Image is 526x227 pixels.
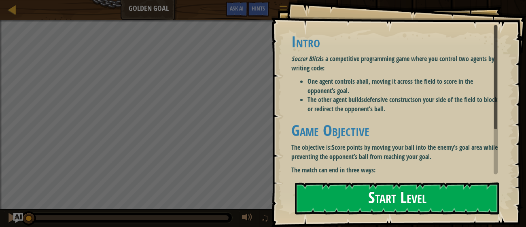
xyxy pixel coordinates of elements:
button: ♫ [259,210,273,227]
span: Hints [252,4,265,12]
em: Soccer Blitz [291,54,320,63]
span: ♫ [261,212,269,224]
li: One agent controls a , moving it across the field to score in the opponent’s goal. [308,77,498,95]
button: Start Level [295,182,499,214]
span: Ask AI [230,4,244,12]
li: The other agent builds on your side of the field to block or redirect the opponent’s ball. [308,95,498,114]
p: is a competitive programming game where you control two agents by writing code: [291,54,498,73]
button: Ask AI [226,2,248,17]
p: The match can end in three ways: [291,165,498,175]
strong: Score points by moving your ball into the enemy’s goal area while preventing the opponent’s ball ... [291,143,498,161]
button: Adjust volume [239,210,255,227]
h1: Intro [291,33,498,50]
p: The objective is: [291,143,498,161]
button: Ctrl + P: Pause [4,210,20,227]
strong: ball [359,77,369,86]
strong: defensive constructs [364,95,415,104]
h1: Game Objective [291,122,498,139]
button: Ask AI [13,213,23,223]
